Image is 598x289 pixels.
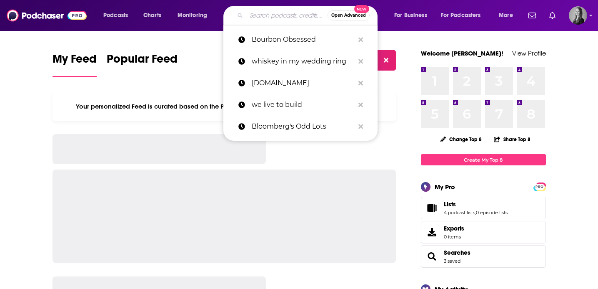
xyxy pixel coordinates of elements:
span: PRO [535,184,545,190]
a: Bloomberg's Odd Lots [223,116,378,137]
a: Lists [444,200,508,208]
a: My Feed [53,52,97,77]
button: open menu [435,9,493,22]
a: Show notifications dropdown [525,8,539,23]
span: Monitoring [178,10,207,21]
a: [DOMAIN_NAME] [223,72,378,94]
a: Searches [424,251,440,262]
a: Lists [424,202,440,214]
a: Show notifications dropdown [546,8,559,23]
div: My Pro [435,183,455,191]
span: 0 items [444,234,464,240]
a: Welcome [PERSON_NAME]! [421,49,503,57]
span: Exports [444,225,464,232]
a: 3 saved [444,258,460,264]
a: PRO [535,183,545,190]
button: Change Top 8 [435,134,487,144]
a: Searches [444,249,470,256]
input: Search podcasts, credits, & more... [246,9,328,22]
p: Bloomberg's Odd Lots [252,116,354,137]
div: Your personalized Feed is curated based on the Podcasts, Creators, Users, and Lists that you Follow. [53,92,396,121]
p: we live to build [252,94,354,116]
a: we live to build [223,94,378,116]
span: New [354,5,369,13]
img: Podchaser - Follow, Share and Rate Podcasts [7,8,87,23]
button: Share Top 8 [493,131,531,147]
button: Show profile menu [569,6,587,25]
p: ceo.com [252,72,354,94]
span: For Business [394,10,427,21]
a: 0 episode lists [476,210,508,215]
div: Search podcasts, credits, & more... [231,6,385,25]
a: Charts [138,9,166,22]
span: My Feed [53,52,97,71]
span: Lists [421,197,546,219]
img: User Profile [569,6,587,25]
a: whiskey in my wedding ring [223,51,378,72]
p: whiskey in my wedding ring [252,51,354,72]
button: open menu [388,9,438,22]
button: open menu [493,9,523,22]
p: Bourbon Obsessed [252,29,354,51]
span: For Podcasters [441,10,481,21]
span: Logged in as katieTBG [569,6,587,25]
a: 4 podcast lists [444,210,475,215]
button: open menu [172,9,218,22]
span: Exports [424,226,440,238]
span: Podcasts [103,10,128,21]
span: Popular Feed [107,52,178,71]
span: Charts [143,10,161,21]
a: Exports [421,221,546,243]
span: Lists [444,200,456,208]
a: Popular Feed [107,52,178,77]
a: Bourbon Obsessed [223,29,378,51]
a: View Profile [512,49,546,57]
span: , [475,210,476,215]
button: Open AdvancedNew [328,10,370,20]
span: More [499,10,513,21]
span: Searches [421,245,546,268]
span: Open Advanced [331,13,366,18]
button: open menu [98,9,139,22]
a: Create My Top 8 [421,154,546,165]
